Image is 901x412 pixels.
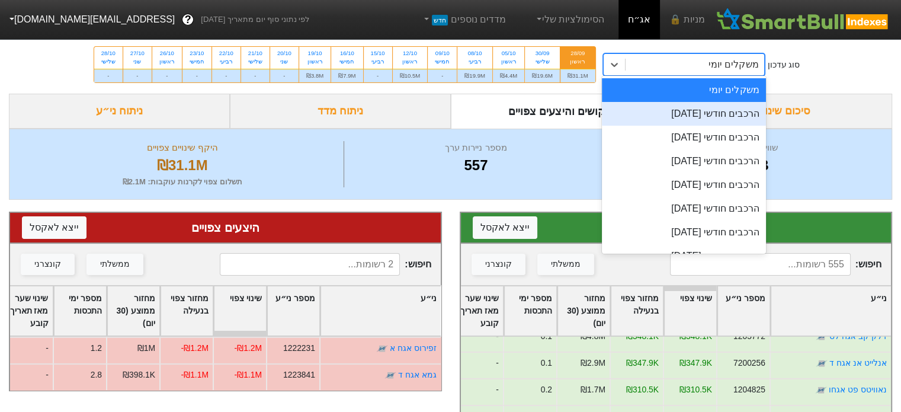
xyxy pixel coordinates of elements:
div: ₪19.6M [525,69,560,82]
div: ₪1.7M [581,384,605,396]
div: ₪7.9M [331,69,363,82]
div: 0.1 [541,330,552,343]
div: 08/10 [464,49,485,58]
div: ראשון [500,58,517,66]
div: רביעי [219,58,233,66]
span: ? [185,12,191,28]
span: חיפוש : [220,253,431,276]
a: אנלייט אנ אגח ד [829,358,887,368]
span: חיפוש : [670,253,881,276]
div: ₪347.9K [626,357,659,369]
div: 12/10 [400,49,421,58]
div: שלישי [101,58,116,66]
div: ₪19.9M [457,69,492,82]
div: הרכבים חודשי [DATE] [602,126,767,149]
div: - [364,69,392,82]
a: דלק קב אגח לט [829,331,887,341]
div: - [450,325,503,352]
div: הרכבים חודשי [DATE] [602,244,767,268]
div: Toggle SortBy [771,286,891,336]
div: ראשון [159,58,175,66]
div: ₪3.8M [299,69,331,82]
div: Toggle SortBy [267,286,319,336]
div: ראשון [400,58,421,66]
input: 555 רשומות... [670,253,850,276]
div: רביעי [464,58,485,66]
div: -₪1.2M [234,342,262,354]
img: tase link [384,369,396,381]
div: סוג עדכון [767,59,800,71]
div: ביקושים צפויים [473,219,880,237]
span: לפי נתוני סוף יום מתאריך [DATE] [201,14,309,25]
div: -₪1.1M [181,369,209,381]
div: ביקושים והיצעים צפויים [451,94,672,129]
div: - [182,69,211,82]
img: SmartBull [714,8,892,31]
div: 0.1 [541,357,552,369]
div: ₪310.5K [626,384,659,396]
div: - [123,69,152,82]
div: - [212,69,241,82]
div: -₪1.1M [234,369,262,381]
div: - [450,352,503,378]
button: ייצא לאקסל [473,216,537,239]
div: ₪4.4M [493,69,524,82]
div: חמישי [190,58,204,66]
button: ממשלתי [537,254,594,275]
div: שני [277,58,291,66]
img: tase link [815,384,827,396]
div: חמישי [435,58,450,66]
div: חמישי [338,58,355,66]
div: Toggle SortBy [54,286,106,336]
div: שלישי [532,58,553,66]
div: - [94,69,123,82]
div: קונצרני [34,258,61,271]
div: 1.2 [90,342,101,354]
div: 23/10 [190,49,204,58]
div: Toggle SortBy [320,286,441,336]
img: tase link [816,331,828,343]
a: גמא אגח ד [398,370,437,379]
div: Toggle SortBy [161,286,213,336]
div: 26/10 [159,49,175,58]
div: - [152,69,182,82]
div: תשלום צפוי לקרנות עוקבות : ₪2.1M [24,176,341,188]
div: 05/10 [500,49,517,58]
div: 27/10 [130,49,145,58]
div: הרכבים חודשי [DATE] [602,173,767,197]
div: קונצרני [485,258,512,271]
div: ₪398.1K [122,369,155,381]
div: ₪31.1M [560,69,595,82]
div: 19/10 [306,49,323,58]
div: Toggle SortBy [1,286,53,336]
div: 30/09 [532,49,553,58]
div: Toggle SortBy [451,286,503,336]
div: 20/10 [277,49,291,58]
span: חדש [432,15,448,25]
div: ניתוח ני״ע [9,94,230,129]
div: - [241,69,270,82]
div: ₪2.9M [581,357,605,369]
div: סיכום שינויים [671,94,892,129]
div: שני [130,58,145,66]
div: הרכבים חודשי [DATE] [602,197,767,221]
div: - [270,69,299,82]
div: 0.2 [541,384,552,396]
div: 21/10 [248,49,262,58]
div: משקלים יומי [602,78,767,102]
div: ₪10.5M [393,69,428,82]
div: מספר ניירות ערך [347,141,605,155]
div: ₪310.5K [679,384,712,396]
div: Toggle SortBy [557,286,610,336]
div: 22/10 [219,49,233,58]
div: הרכבים חודשי [DATE] [602,221,767,244]
div: Toggle SortBy [504,286,556,336]
div: הרכבים חודשי [DATE] [602,149,767,173]
button: קונצרני [472,254,525,275]
div: ₪348.1K [679,330,712,343]
div: ראשון [306,58,323,66]
div: שלישי [248,58,262,66]
div: 1205772 [733,330,765,343]
div: - [428,69,457,82]
div: 1204825 [733,384,765,396]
